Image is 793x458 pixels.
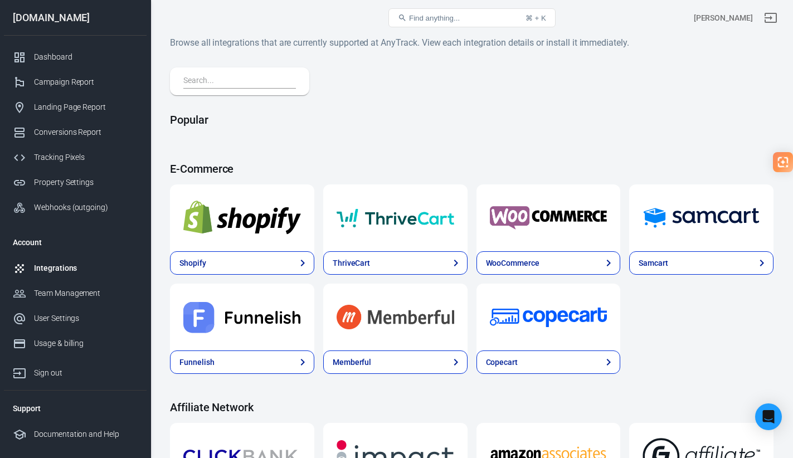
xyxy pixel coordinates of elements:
a: Usage & billing [4,331,147,356]
a: Campaign Report [4,70,147,95]
a: WooCommerce [476,184,621,251]
a: WooCommerce [476,251,621,275]
div: ⌘ + K [526,14,546,22]
div: WooCommerce [486,257,539,269]
h4: Popular [170,113,773,126]
div: Documentation and Help [34,428,138,440]
div: Memberful [333,357,372,368]
div: Sign out [34,367,138,379]
a: Copecart [476,284,621,350]
a: Landing Page Report [4,95,147,120]
div: [DOMAIN_NAME] [4,13,147,23]
div: Samcart [639,257,668,269]
div: Open Intercom Messenger [755,403,782,430]
h4: E-Commerce [170,162,773,176]
a: Integrations [4,256,147,281]
a: Memberful [323,284,468,350]
div: Funnelish [179,357,215,368]
img: Shopify [183,198,301,238]
button: Find anything...⌘ + K [388,8,556,27]
div: Landing Page Report [34,101,138,113]
div: User Settings [34,313,138,324]
span: Find anything... [409,14,460,22]
div: Copecart [486,357,518,368]
div: Property Settings [34,177,138,188]
a: Sign out [757,4,784,31]
div: Account id: NG0iH9GQ [694,12,753,24]
a: Memberful [323,350,468,374]
a: ThriveCart [323,251,468,275]
a: Shopify [170,184,314,251]
div: Usage & billing [34,338,138,349]
a: ThriveCart [323,184,468,251]
div: Campaign Report [34,76,138,88]
div: Shopify [179,257,206,269]
li: Support [4,395,147,422]
a: Webhooks (outgoing) [4,195,147,220]
img: WooCommerce [490,198,607,238]
img: Samcart [643,198,760,238]
div: ThriveCart [333,257,371,269]
li: Account [4,229,147,256]
div: Conversions Report [34,126,138,138]
div: Integrations [34,262,138,274]
h6: Browse all integrations that are currently supported at AnyTrack. View each integration details o... [170,36,773,50]
a: Samcart [629,184,773,251]
a: Property Settings [4,170,147,195]
a: Copecart [476,350,621,374]
a: Team Management [4,281,147,306]
div: Webhooks (outgoing) [34,202,138,213]
div: Dashboard [34,51,138,63]
a: Sign out [4,356,147,386]
a: Funnelish [170,350,314,374]
a: Tracking Pixels [4,145,147,170]
h4: Affiliate Network [170,401,773,414]
div: Team Management [34,288,138,299]
a: Conversions Report [4,120,147,145]
a: User Settings [4,306,147,331]
input: Search... [183,74,291,89]
a: Samcart [629,251,773,275]
img: Memberful [337,297,454,337]
img: Copecart [490,297,607,337]
a: Funnelish [170,284,314,350]
img: Funnelish [183,297,301,337]
a: Dashboard [4,45,147,70]
img: ThriveCart [337,198,454,238]
a: Shopify [170,251,314,275]
div: Tracking Pixels [34,152,138,163]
